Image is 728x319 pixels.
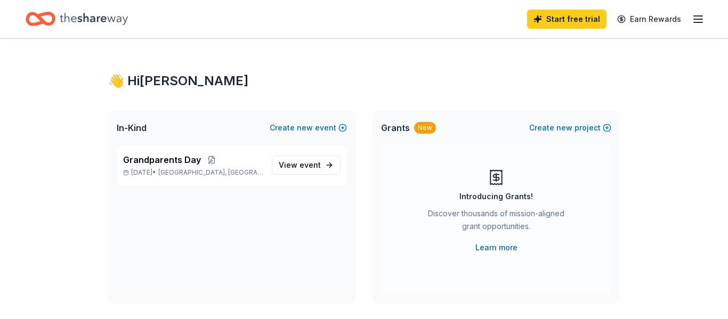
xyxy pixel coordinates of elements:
a: Earn Rewards [611,10,687,29]
div: 👋 Hi [PERSON_NAME] [108,72,620,89]
button: Createnewevent [270,121,347,134]
span: Grandparents Day [123,153,201,166]
div: Introducing Grants! [459,190,533,203]
a: Start free trial [527,10,606,29]
span: new [297,121,313,134]
button: Createnewproject [529,121,611,134]
a: Learn more [475,241,517,254]
a: Home [26,6,128,31]
div: New [414,122,436,134]
span: new [556,121,572,134]
span: View [279,159,321,171]
span: In-Kind [117,121,147,134]
span: event [300,160,321,169]
div: Discover thousands of mission-aligned grant opportunities. [424,207,569,237]
span: Grants [381,121,410,134]
p: [DATE] • [123,168,263,177]
span: [GEOGRAPHIC_DATA], [GEOGRAPHIC_DATA] [158,168,263,177]
a: View event [272,156,341,175]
